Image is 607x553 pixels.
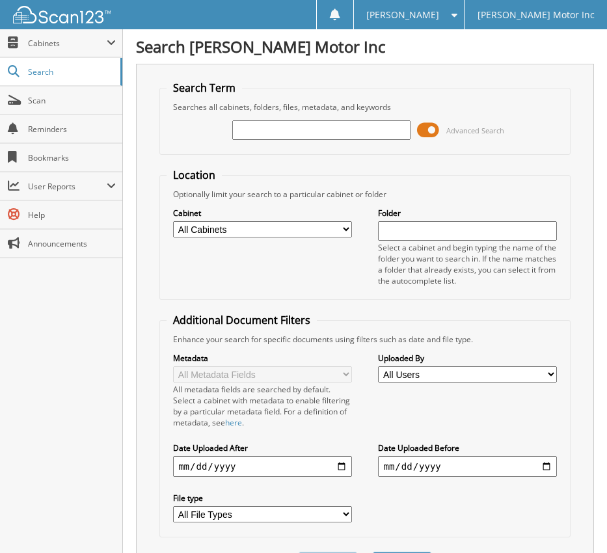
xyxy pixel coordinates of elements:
label: Uploaded By [378,353,556,364]
span: Bookmarks [28,152,116,163]
div: Enhance your search for specific documents using filters such as date and file type. [167,334,563,345]
label: File type [173,492,351,504]
div: Select a cabinet and begin typing the name of the folder you want to search in. If the name match... [378,242,556,286]
input: end [378,456,556,477]
label: Folder [378,208,556,219]
label: Date Uploaded Before [378,442,556,453]
legend: Location [167,168,222,182]
a: here [225,417,242,428]
h1: Search [PERSON_NAME] Motor Inc [136,36,594,57]
label: Date Uploaded After [173,442,351,453]
span: Search [28,66,114,77]
label: Cabinet [173,208,351,219]
span: Scan [28,95,116,106]
div: Searches all cabinets, folders, files, metadata, and keywords [167,101,563,113]
span: Reminders [28,124,116,135]
span: [PERSON_NAME] [366,11,439,19]
span: [PERSON_NAME] Motor Inc [478,11,595,19]
span: User Reports [28,181,107,192]
label: Metadata [173,353,351,364]
div: All metadata fields are searched by default. Select a cabinet with metadata to enable filtering b... [173,384,351,428]
span: Announcements [28,238,116,249]
span: Cabinets [28,38,107,49]
span: Advanced Search [446,126,504,135]
img: scan123-logo-white.svg [13,6,111,23]
div: Optionally limit your search to a particular cabinet or folder [167,189,563,200]
span: Help [28,209,116,221]
legend: Additional Document Filters [167,313,317,327]
input: start [173,456,351,477]
legend: Search Term [167,81,242,95]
